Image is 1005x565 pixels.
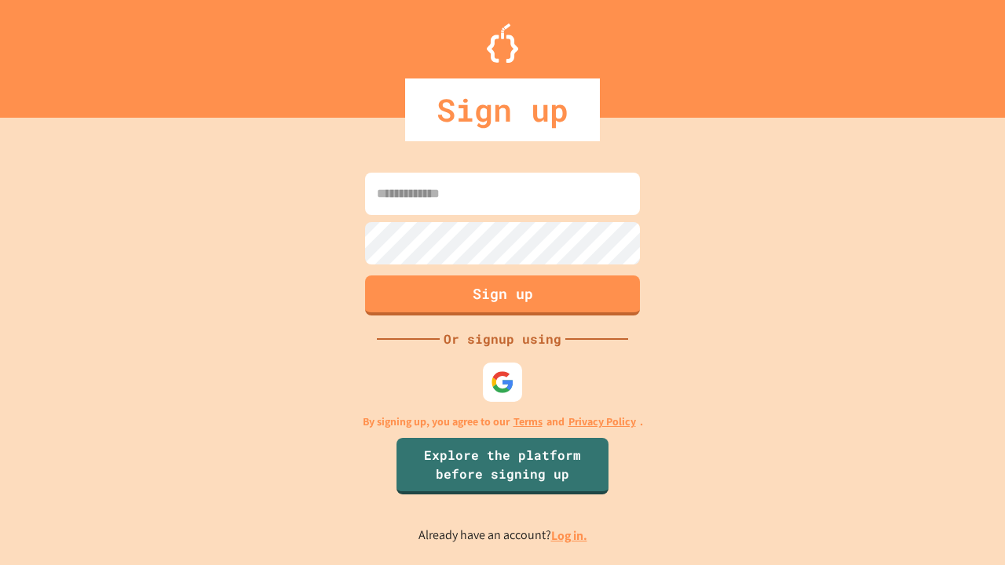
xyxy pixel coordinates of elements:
[487,24,518,63] img: Logo.svg
[568,414,636,430] a: Privacy Policy
[397,438,608,494] a: Explore the platform before signing up
[405,78,600,141] div: Sign up
[551,527,587,544] a: Log in.
[440,330,565,348] div: Or signup using
[513,414,543,430] a: Terms
[418,526,587,545] p: Already have an account?
[491,370,514,394] img: google-icon.svg
[365,275,640,315] button: Sign up
[363,414,643,430] p: By signing up, you agree to our and .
